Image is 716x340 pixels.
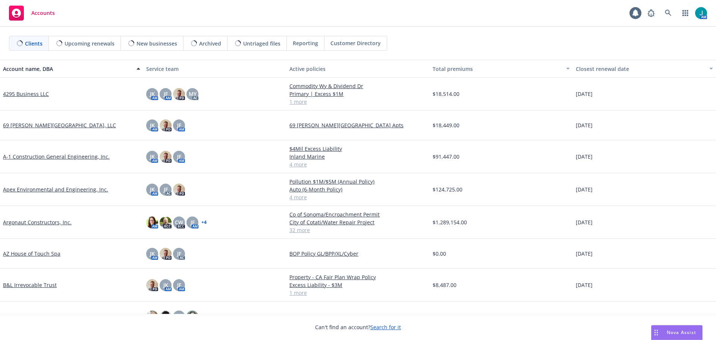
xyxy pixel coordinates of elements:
span: [DATE] [576,121,593,129]
a: Inland Marine [289,153,427,160]
div: Account name, DBA [3,65,132,73]
button: Closest renewal date [573,60,716,78]
img: photo [160,216,172,228]
span: $18,449.00 [433,121,459,129]
span: $1,289,154.00 [433,218,467,226]
div: Closest renewal date [576,65,705,73]
span: Untriaged files [243,40,280,47]
span: Clients [25,40,43,47]
a: B&L Irrevocable Trust [3,281,57,289]
span: [DATE] [576,218,593,226]
a: Switch app [678,6,693,21]
span: JK [150,121,155,129]
a: Report a Bug [644,6,659,21]
a: 69 [PERSON_NAME][GEOGRAPHIC_DATA], LLC [3,121,116,129]
span: JK [177,312,182,320]
span: [DATE] [576,250,593,258]
span: [DATE] [576,281,593,289]
img: photo [146,279,158,291]
div: Service team [146,65,283,73]
span: Reporting [293,39,318,47]
span: $8,487.00 [433,281,456,289]
a: 4 more [289,160,427,168]
button: Service team [143,60,286,78]
img: photo [173,88,185,100]
a: 69 [PERSON_NAME][GEOGRAPHIC_DATA] Apts [289,121,427,129]
span: JK [150,90,155,98]
span: [DATE] [576,153,593,160]
a: Construction Turbo Quote Training Account [3,312,112,320]
a: Argonaut Constructors, Inc. [3,218,72,226]
button: Total premiums [430,60,573,78]
span: $0.00 [433,250,446,258]
a: Co of Sonoma/Encroachment Permit [289,210,427,218]
img: photo [160,119,172,131]
span: [DATE] [576,185,593,193]
span: New businesses [136,40,177,47]
div: Drag to move [651,325,661,340]
a: + 4 [201,220,207,225]
span: Archived [199,40,221,47]
a: 1 more [289,98,427,106]
a: 32 more [289,226,427,234]
span: JF [177,250,181,258]
a: 1 more [289,289,427,297]
span: MY [189,90,197,98]
img: photo [160,151,172,163]
span: Upcoming renewals [65,40,114,47]
span: $18,514.00 [433,90,459,98]
span: JF [177,281,181,289]
img: photo [160,248,172,260]
img: photo [695,7,707,19]
span: [DATE] [576,90,593,98]
a: Commodity Wy & Dividend Dr [289,82,427,90]
span: - [289,312,291,320]
a: Apex Environmental and Engineering, Inc. [3,185,108,193]
a: Excess Liability - $3M [289,281,427,289]
button: Nova Assist [651,325,703,340]
a: 4295 Business LLC [3,90,49,98]
a: Accounts [6,3,58,24]
span: JF [164,90,168,98]
span: - [576,312,578,320]
span: JF [177,153,181,160]
img: photo [146,216,158,228]
span: JF [164,185,168,193]
img: photo [146,311,158,322]
a: City of Cotati/Water Repair Project [289,218,427,226]
a: A-1 Construction General Engineering, Inc. [3,153,110,160]
span: JK [150,250,155,258]
span: JK [150,153,155,160]
img: photo [160,311,172,322]
a: Primary | Excess $1M [289,90,427,98]
a: 4 more [289,193,427,201]
span: $124,725.00 [433,185,462,193]
span: $91,447.00 [433,153,459,160]
span: Accounts [31,10,55,16]
a: Auto (6-Month Policy) [289,185,427,193]
span: Nova Assist [667,329,696,336]
div: Active policies [289,65,427,73]
a: $4Mil Excess Liability [289,145,427,153]
span: Can't find an account? [315,323,401,331]
span: JF [177,121,181,129]
a: Search [661,6,676,21]
span: Customer Directory [330,39,381,47]
span: $0.00 [433,312,446,320]
span: CW [175,218,183,226]
div: Total premiums [433,65,562,73]
img: photo [173,184,185,196]
a: AZ House of Touch Spa [3,250,60,258]
a: Property - CA Fair Plan Wrap Policy [289,273,427,281]
span: JK [150,185,155,193]
a: BOP Policy GL/BPP/XL/Cyber [289,250,427,258]
img: photo [186,311,198,322]
span: JK [163,281,168,289]
a: Pollution $1M/$5M (Annual Policy) [289,178,427,185]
